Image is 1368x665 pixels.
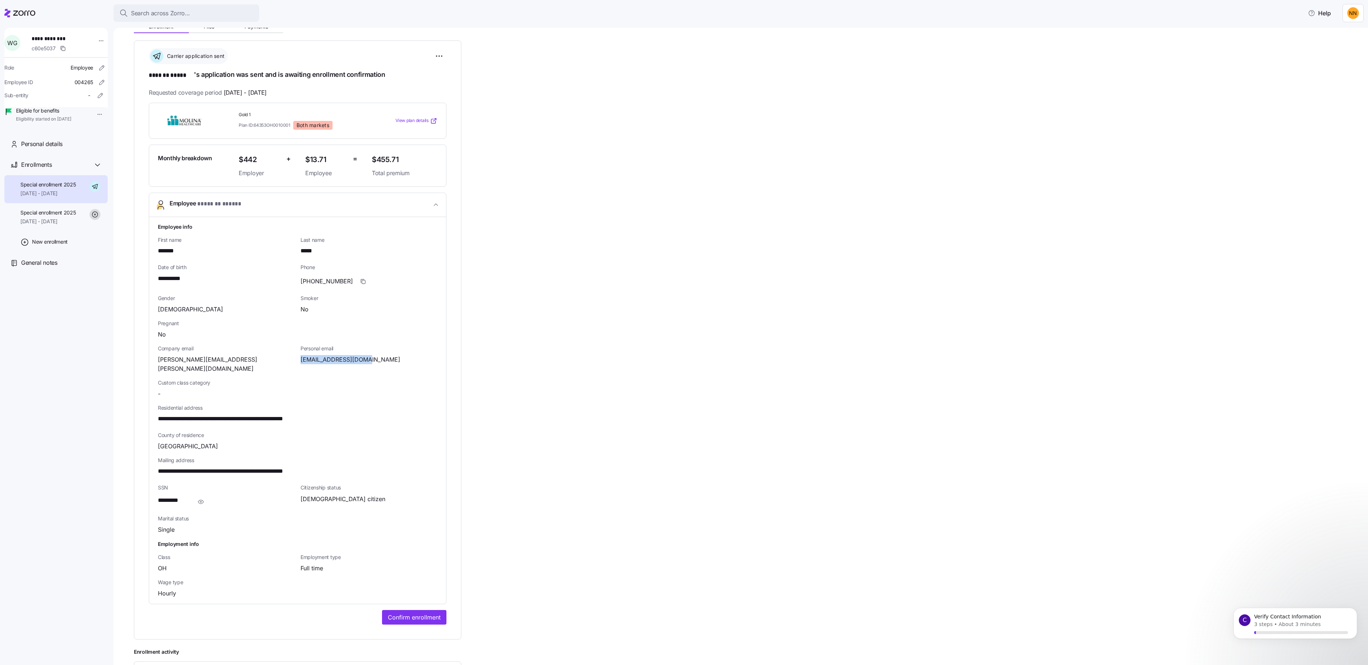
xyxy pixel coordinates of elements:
[301,345,437,352] span: Personal email
[158,525,175,534] span: Single
[158,564,167,573] span: OH
[16,116,71,122] span: Eligibility started on [DATE]
[158,379,295,386] span: Custom class category
[149,24,174,29] span: Enrollment
[158,442,218,451] span: [GEOGRAPHIC_DATA]
[301,277,353,286] span: [PHONE_NUMBER]
[170,199,246,211] span: Employee
[158,264,295,271] span: Date of birth
[158,295,295,302] span: Gender
[158,355,295,373] span: [PERSON_NAME][EMAIL_ADDRESS][PERSON_NAME][DOMAIN_NAME]
[239,154,281,166] span: $442
[134,648,461,656] span: Enrollment activity
[149,70,446,82] h1: 's application was sent and is awaiting enrollment confirmation
[1347,7,1359,19] img: 03df8804be8400ef86d83aae3e04acca
[239,122,290,128] span: Plan ID: 64353OH0010001
[244,24,268,29] span: Payments
[1302,6,1337,20] button: Help
[4,92,28,99] span: Sub-entity
[21,139,63,149] span: Personal details
[158,457,437,464] span: Mailing address
[1222,599,1368,661] iframe: Intercom notifications message
[372,169,437,178] span: Total premium
[224,88,267,97] span: [DATE] - [DATE]
[21,258,57,267] span: General notes
[32,238,68,245] span: New enrollment
[32,45,56,52] span: c60e5037
[158,236,295,244] span: First name
[301,295,437,302] span: Smoker
[4,64,14,71] span: Role
[75,79,93,86] span: 004265
[158,330,166,339] span: No
[204,24,214,29] span: Files
[239,169,281,178] span: Employer
[301,564,323,573] span: Full time
[165,52,224,60] span: Carrier application sent
[20,181,76,188] span: Special enrollment 2025
[395,117,429,124] span: View plan details
[301,554,437,561] span: Employment type
[158,389,160,398] span: -
[16,107,71,114] span: Eligible for benefits
[158,484,295,491] span: SSN
[20,190,76,197] span: [DATE] - [DATE]
[297,122,329,129] span: Both markets
[158,540,437,548] h1: Employment info
[71,64,93,71] span: Employee
[158,223,437,231] h1: Employee info
[88,92,90,99] span: -
[158,113,210,129] img: Molina
[158,589,176,598] span: Hourly
[114,4,259,22] button: Search across Zorro...
[158,579,295,586] span: Wage type
[158,515,295,522] span: Marital status
[305,169,347,178] span: Employee
[131,9,190,18] span: Search across Zorro...
[301,305,309,314] span: No
[158,345,295,352] span: Company email
[158,554,295,561] span: Class
[20,218,76,225] span: [DATE] - [DATE]
[1308,9,1331,17] span: Help
[158,404,437,412] span: Residential address
[372,154,437,166] span: $455.71
[382,610,446,625] button: Confirm enrollment
[301,264,437,271] span: Phone
[158,320,437,327] span: Pregnant
[301,495,385,504] span: [DEMOGRAPHIC_DATA] citizen
[149,88,267,97] span: Requested coverage period
[301,355,400,364] span: [EMAIL_ADDRESS][DOMAIN_NAME]
[7,40,17,46] span: W G
[4,79,33,86] span: Employee ID
[388,613,441,622] span: Confirm enrollment
[286,154,291,164] span: +
[21,160,52,169] span: Enrollments
[158,432,437,439] span: County of residence
[305,154,347,166] span: $13.71
[158,154,212,163] span: Monthly breakdown
[301,236,437,244] span: Last name
[239,112,366,118] span: Gold 1
[353,154,357,164] span: =
[395,117,437,125] a: View plan details
[20,209,76,216] span: Special enrollment 2025
[158,305,223,314] span: [DEMOGRAPHIC_DATA]
[301,484,437,491] span: Citizenship status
